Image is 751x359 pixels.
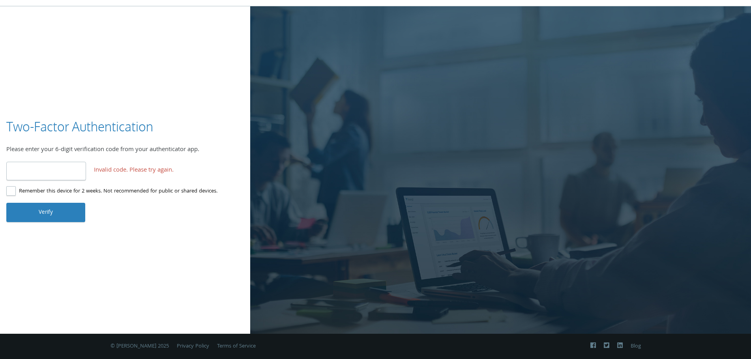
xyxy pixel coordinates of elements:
[217,342,256,351] a: Terms of Service
[6,118,153,136] h3: Two-Factor Authentication
[110,342,169,351] span: © [PERSON_NAME] 2025
[631,342,641,351] a: Blog
[94,166,174,176] span: Invalid code. Please try again.
[6,145,244,155] div: Please enter your 6-digit verification code from your authenticator app.
[177,342,209,351] a: Privacy Policy
[6,187,217,196] label: Remember this device for 2 weeks. Not recommended for public or shared devices.
[6,203,85,222] button: Verify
